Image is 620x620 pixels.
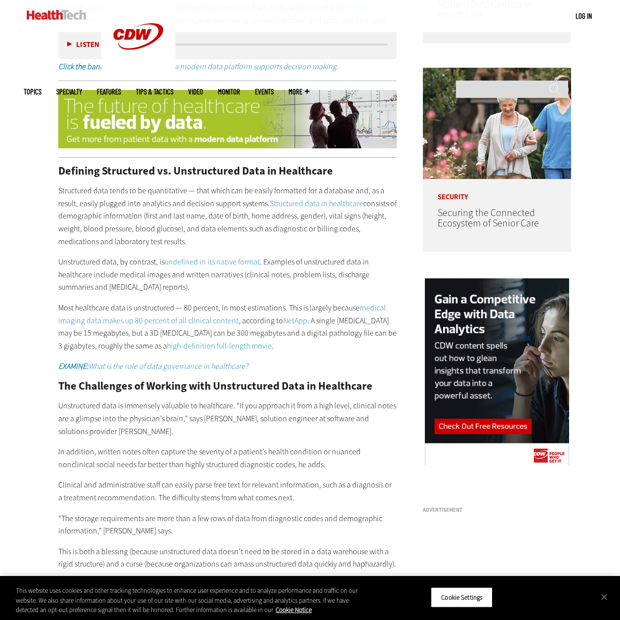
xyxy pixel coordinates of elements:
button: Close [593,586,615,608]
a: MonITor [218,88,240,95]
a: medical imaging data makes up 80 percent of all clinical content [58,303,386,326]
a: Events [255,88,274,95]
div: This website uses cookies and other tracking technologies to enhance user experience and to analy... [16,586,372,615]
a: NetApp [283,315,307,326]
p: Unstructured data, by contrast, is . Examples of unstructured data in healthcare include medical ... [58,256,397,294]
h2: Defining Structured vs. Unstructured Data in Healthcare [58,166,397,177]
em: What is the role of data governance in healthcare? [88,361,248,371]
h3: Advertisement [423,507,571,513]
img: data analytics right rail [425,278,569,468]
span: Topics [24,88,41,95]
span: Specialty [56,88,82,95]
p: Structured data tends to be quantitative — that which can be easily formatted for a database and,... [58,184,397,248]
a: Tips & Tactics [136,88,173,95]
p: In addition, written notes often capture the severity of a patient’s health condition or nuanced ... [58,445,397,471]
h2: The Challenges of Working with Unstructured Data in Healthcare [58,381,397,392]
a: CDW [101,65,175,76]
a: Securing the Connected Ecosystem of Senior Care [438,206,539,230]
a: Video [188,88,203,95]
em: EXAMINE: [58,361,88,371]
p: Most healthcare data is unstructured — 80 percent, in most estimations. This is largely because ,... [58,302,397,352]
a: high-definition full-length movie [167,341,272,351]
a: EXAMINE:What is the role of data governance in healthcare? [58,361,248,371]
img: MDP White Paper [58,90,397,148]
a: More information about your privacy [276,606,312,614]
p: Unstructured data is immensely valuable to healthcare. “If you approach it from a high level, cli... [58,399,397,438]
img: nurse walks with senior woman through a garden [423,68,571,179]
span: More [289,88,309,95]
p: This is both a blessing (because unstructured data doesn’t need to be stored in a data warehouse ... [58,545,397,571]
a: Structured data in healthcare [270,198,363,209]
button: Cookie Settings [431,587,493,608]
p: “The storage requirements are more than a few rows of data from diagnostic codes and demographic ... [58,512,397,537]
p: Security [423,179,571,201]
p: Clinical and administrative staff can easily parse free text for relevant information, such as a ... [58,479,397,504]
a: Log in [576,11,592,20]
a: undefined in its native format [165,257,260,267]
div: User menu [576,11,592,21]
a: Features [97,88,121,95]
img: Home [27,10,86,20]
